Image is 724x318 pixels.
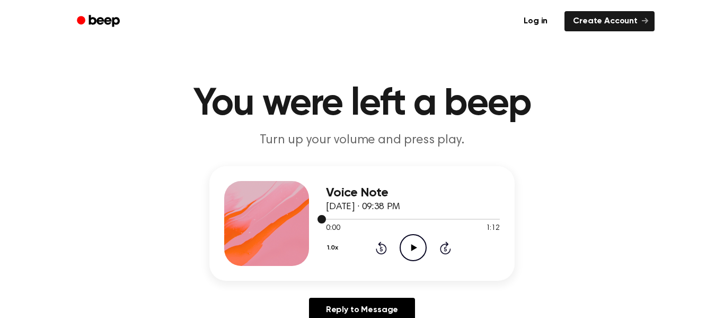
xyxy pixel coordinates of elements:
span: [DATE] · 09:38 PM [326,202,400,212]
a: Create Account [564,11,655,31]
p: Turn up your volume and press play. [158,132,566,149]
button: 1.0x [326,239,342,257]
h1: You were left a beep [91,85,633,123]
span: 0:00 [326,223,340,234]
a: Beep [69,11,129,32]
a: Log in [513,9,558,33]
h3: Voice Note [326,186,500,200]
span: 1:12 [486,223,500,234]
